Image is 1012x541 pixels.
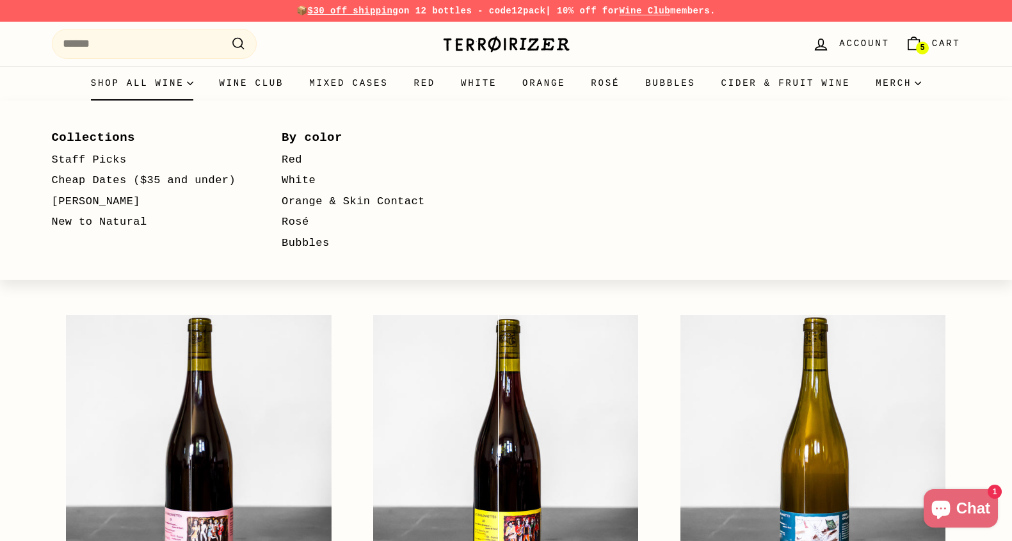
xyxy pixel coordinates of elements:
[839,36,889,51] span: Account
[52,170,245,191] a: Cheap Dates ($35 and under)
[632,66,708,101] a: Bubbles
[448,66,510,101] a: White
[619,6,670,16] a: Wine Club
[296,66,401,101] a: Mixed Cases
[920,44,924,52] span: 5
[863,66,934,101] summary: Merch
[282,191,475,213] a: Orange & Skin Contact
[578,66,632,101] a: Rosé
[78,66,207,101] summary: Shop all wine
[52,4,961,18] p: 📦 on 12 bottles - code | 10% off for members.
[282,150,475,171] a: Red
[308,6,399,16] span: $30 off shipping
[282,212,475,233] a: Rosé
[52,126,245,149] a: Collections
[282,233,475,254] a: Bubbles
[52,191,245,213] a: [PERSON_NAME]
[511,6,545,16] strong: 12pack
[709,66,863,101] a: Cider & Fruit Wine
[282,126,475,149] a: By color
[920,489,1002,531] inbox-online-store-chat: Shopify online store chat
[897,25,968,63] a: Cart
[52,150,245,171] a: Staff Picks
[401,66,448,101] a: Red
[932,36,961,51] span: Cart
[282,170,475,191] a: White
[206,66,296,101] a: Wine Club
[805,25,897,63] a: Account
[52,212,245,233] a: New to Natural
[510,66,578,101] a: Orange
[26,66,986,101] div: Primary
